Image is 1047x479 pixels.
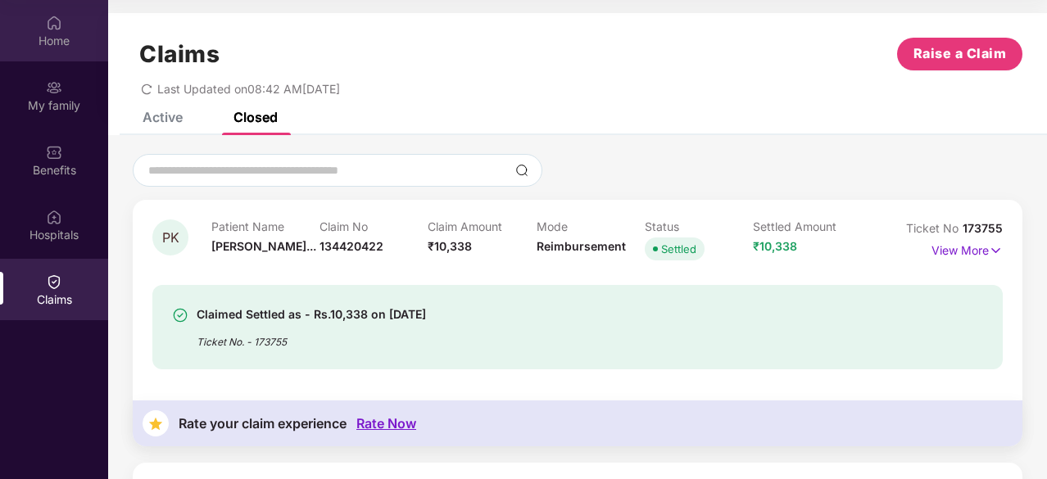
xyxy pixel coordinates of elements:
div: Rate your claim experience [179,416,347,432]
span: Last Updated on 08:42 AM[DATE] [157,82,340,96]
img: svg+xml;base64,PHN2ZyB3aWR0aD0iMjAiIGhlaWdodD0iMjAiIHZpZXdCb3g9IjAgMCAyMCAyMCIgZmlsbD0ibm9uZSIgeG... [46,79,62,96]
p: Claim Amount [428,219,536,233]
p: Claim No [320,219,428,233]
img: svg+xml;base64,PHN2ZyBpZD0iQmVuZWZpdHMiIHhtbG5zPSJodHRwOi8vd3d3LnczLm9yZy8yMDAwL3N2ZyIgd2lkdGg9Ij... [46,144,62,160]
img: svg+xml;base64,PHN2ZyBpZD0iU3VjY2Vzcy0zMngzMiIgeG1sbnM9Imh0dHA6Ly93d3cudzMub3JnLzIwMDAvc3ZnIiB3aW... [172,307,188,323]
div: Claimed Settled as - Rs.10,338 on [DATE] [197,305,426,324]
div: Settled [661,241,696,257]
div: Rate Now [356,416,416,432]
div: Closed [233,109,278,125]
p: Patient Name [211,219,320,233]
p: Settled Amount [753,219,861,233]
p: Mode [537,219,645,233]
img: svg+xml;base64,PHN2ZyB4bWxucz0iaHR0cDovL3d3dy53My5vcmcvMjAwMC9zdmciIHdpZHRoPSIxNyIgaGVpZ2h0PSIxNy... [989,242,1003,260]
p: Status [645,219,753,233]
div: Ticket No. - 173755 [197,324,426,350]
img: svg+xml;base64,PHN2ZyB4bWxucz0iaHR0cDovL3d3dy53My5vcmcvMjAwMC9zdmciIHdpZHRoPSIzNyIgaGVpZ2h0PSIzNy... [143,410,169,436]
span: redo [141,82,152,96]
span: Ticket No [906,221,963,235]
span: ₹10,338 [428,239,472,253]
span: Raise a Claim [913,43,1007,64]
h1: Claims [139,40,220,68]
img: svg+xml;base64,PHN2ZyBpZD0iQ2xhaW0iIHhtbG5zPSJodHRwOi8vd3d3LnczLm9yZy8yMDAwL3N2ZyIgd2lkdGg9IjIwIi... [46,273,62,290]
img: svg+xml;base64,PHN2ZyBpZD0iU2VhcmNoLTMyeDMyIiB4bWxucz0iaHR0cDovL3d3dy53My5vcmcvMjAwMC9zdmciIHdpZH... [515,164,528,177]
img: svg+xml;base64,PHN2ZyBpZD0iSG9tZSIgeG1sbnM9Imh0dHA6Ly93d3cudzMub3JnLzIwMDAvc3ZnIiB3aWR0aD0iMjAiIG... [46,15,62,31]
span: 134420422 [320,239,383,253]
span: [PERSON_NAME]... [211,239,316,253]
span: Reimbursement [537,239,626,253]
span: PK [162,231,179,245]
div: Active [143,109,183,125]
img: svg+xml;base64,PHN2ZyBpZD0iSG9zcGl0YWxzIiB4bWxucz0iaHR0cDovL3d3dy53My5vcmcvMjAwMC9zdmciIHdpZHRoPS... [46,209,62,225]
span: 173755 [963,221,1003,235]
button: Raise a Claim [897,38,1022,70]
p: View More [931,237,1003,260]
span: ₹10,338 [753,239,797,253]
